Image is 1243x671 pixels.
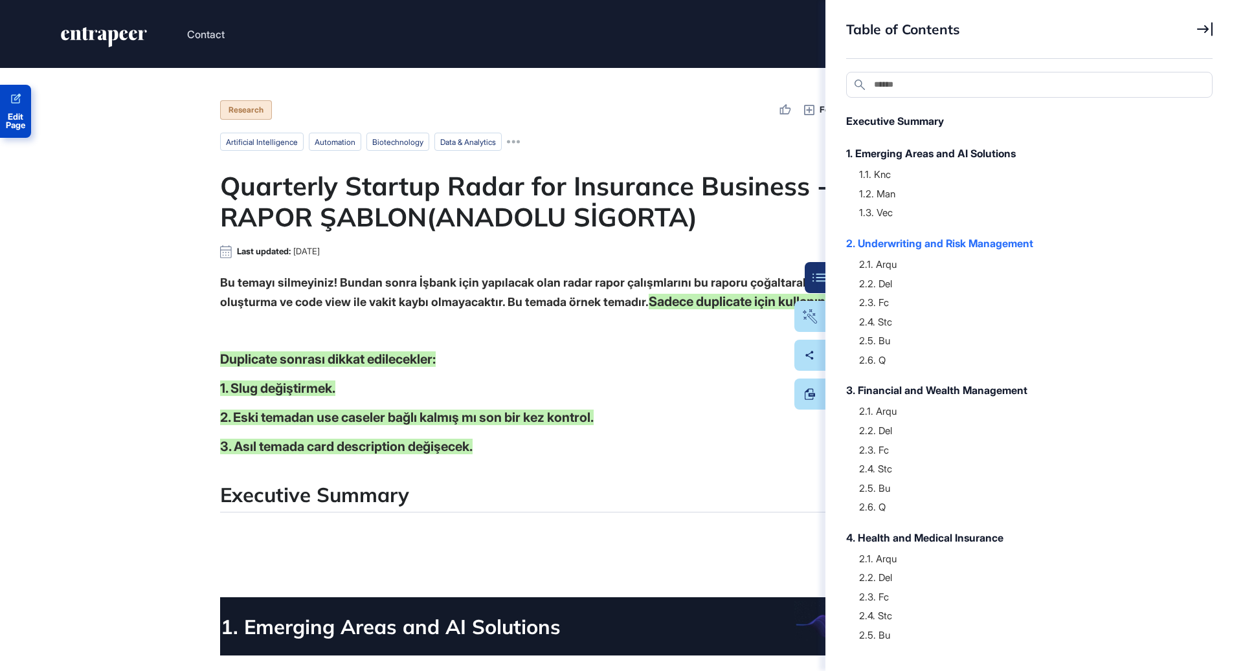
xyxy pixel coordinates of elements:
div: 2.5. Bu [859,628,1200,641]
div: 2.3. Fc [859,296,1200,309]
div: 1.1. Knc [859,168,1200,181]
div: 2.2. Del [859,277,1200,290]
button: Follow [804,103,846,117]
span: Table of Contents [846,21,960,38]
div: 2.3. Fc [859,590,1200,603]
div: Executive Summary [846,113,1200,129]
div: 2.6. Q [859,353,1200,366]
div: 2.5. Bu [859,334,1200,347]
strong: . [645,295,649,309]
div: Last updated: [237,247,320,256]
div: 4. Health and Medical Insurance [846,530,1200,545]
div: 2.5. Bu [859,481,1200,494]
div: 1. Emerging Areas and AI Solutions [846,146,1200,161]
li: artificial intelligence [220,133,304,151]
span: Follow [820,104,846,116]
li: data & analytics [434,133,502,151]
div: 1.3. Vec [859,206,1200,219]
div: Research [220,100,272,120]
div: 2.6. Q [859,648,1200,661]
div: 2.6. Q [859,500,1200,513]
h4: Executive Summary [220,483,409,507]
span: Sadece duplicate için kullanın. İçinde düzeltme yapmayın. [649,294,991,309]
span: 1. Emerging Areas and AI Solutions [221,614,561,639]
strong: 2. Eski temadan use caseler bağlı kalmış mı son bir kez kontrol. [220,410,594,425]
li: biotechnology [366,133,429,151]
h1: Quarterly Startup Radar for Insurance Business - RADAR RAPOR ŞABLON(ANADOLU SİGORTA) [220,170,1023,232]
div: 2.1. Arqu [859,258,1200,270]
div: 3. Financial and Wealth Management [846,382,1200,398]
div: 1.2. Man [859,187,1200,200]
span: 3. Asıl temada card description değişecek. [220,439,473,454]
strong: 1. Slug değiştirmek. [220,380,335,396]
strong: Duplicate sonrası dikkat edilecekler: [220,351,436,367]
div: 2.2. Del [859,424,1200,437]
div: 2.4. Stc [859,462,1200,475]
div: 2.1. Arqu [859,404,1200,417]
div: 2.4. Stc [859,315,1200,328]
a: entrapeer-logo [60,27,148,52]
span: Bu temayı silmeyiniz! Bundan sonra İşbank için yapılacak olan radar rapor çalışmlarını bu raporu ... [220,276,995,309]
div: 2.1. Arqu [859,552,1200,565]
img: 6716a7602bb2fc4911194433.jpeg [794,601,1007,652]
div: 2.4. Stc [859,609,1200,622]
li: automation [309,133,361,151]
button: Contact [187,26,225,43]
div: 2. Underwriting and Risk Management [846,236,1200,251]
div: 2.2. Del [859,571,1200,584]
span: [DATE] [293,247,320,256]
div: 2.3. Fc [859,443,1200,456]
